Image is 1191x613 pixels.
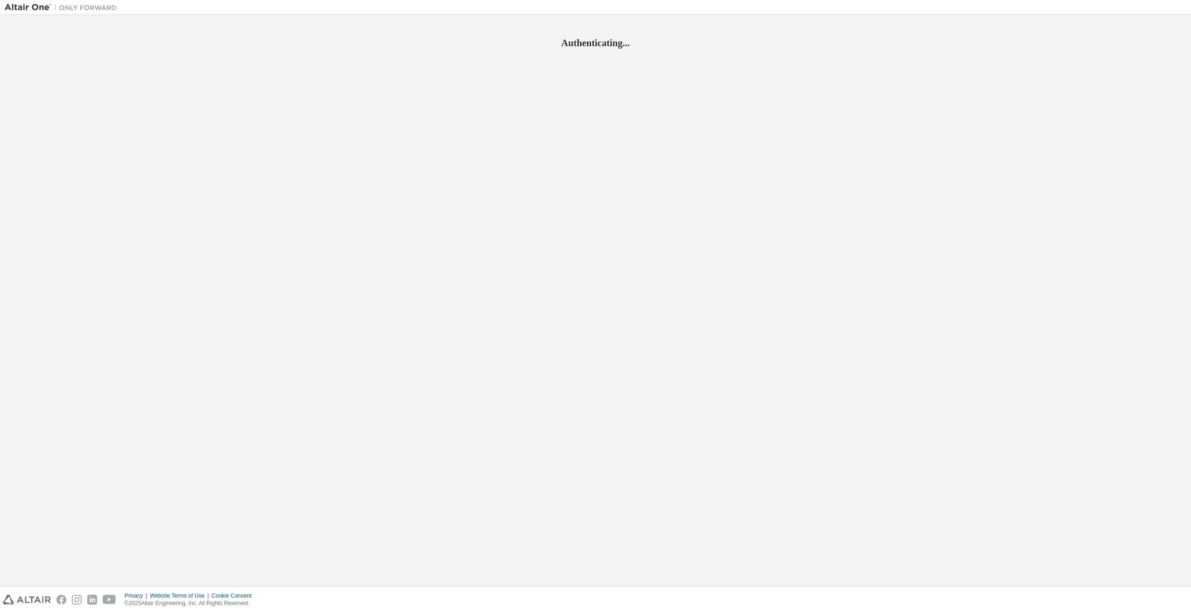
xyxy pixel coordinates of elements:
[72,595,82,605] img: instagram.svg
[56,595,66,605] img: facebook.svg
[125,592,150,599] div: Privacy
[87,595,97,605] img: linkedin.svg
[125,599,257,607] p: © 2025 Altair Engineering, Inc. All Rights Reserved.
[211,592,257,599] div: Cookie Consent
[150,592,211,599] div: Website Terms of Use
[103,595,116,605] img: youtube.svg
[5,3,121,12] img: Altair One
[3,595,51,605] img: altair_logo.svg
[5,37,1186,49] h2: Authenticating...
